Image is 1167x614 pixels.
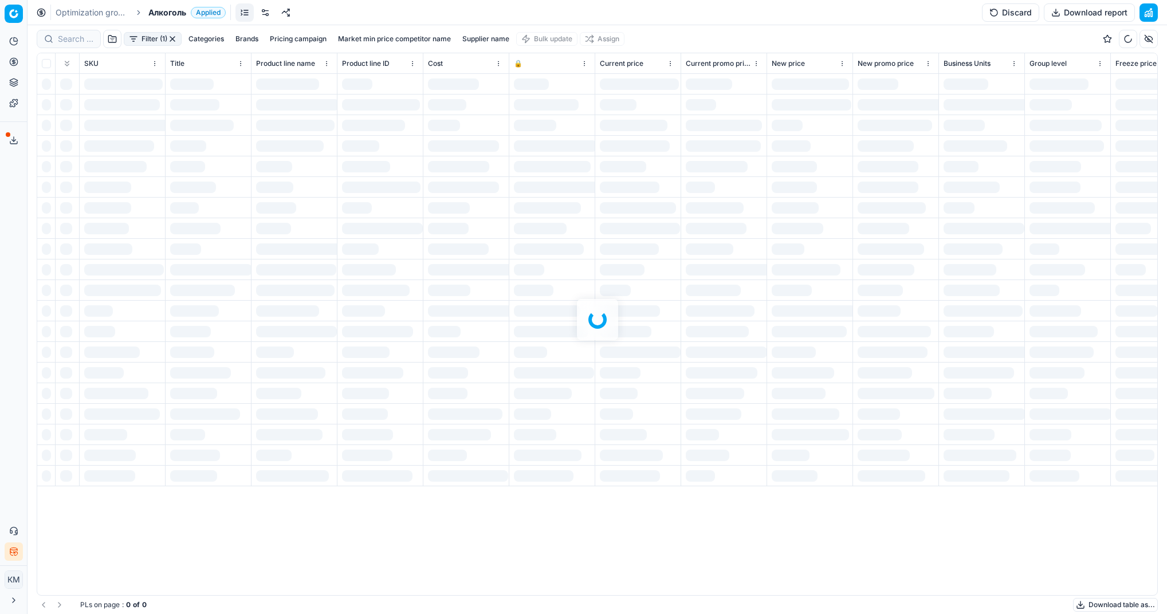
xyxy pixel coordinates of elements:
[148,7,186,18] span: Алкоголь
[982,3,1039,22] button: Discard
[1044,3,1135,22] button: Download report
[5,570,23,589] button: КM
[56,7,129,18] a: Optimization groups
[56,7,226,18] nav: breadcrumb
[148,7,226,18] span: АлкогольApplied
[191,7,226,18] span: Applied
[5,571,22,588] span: КM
